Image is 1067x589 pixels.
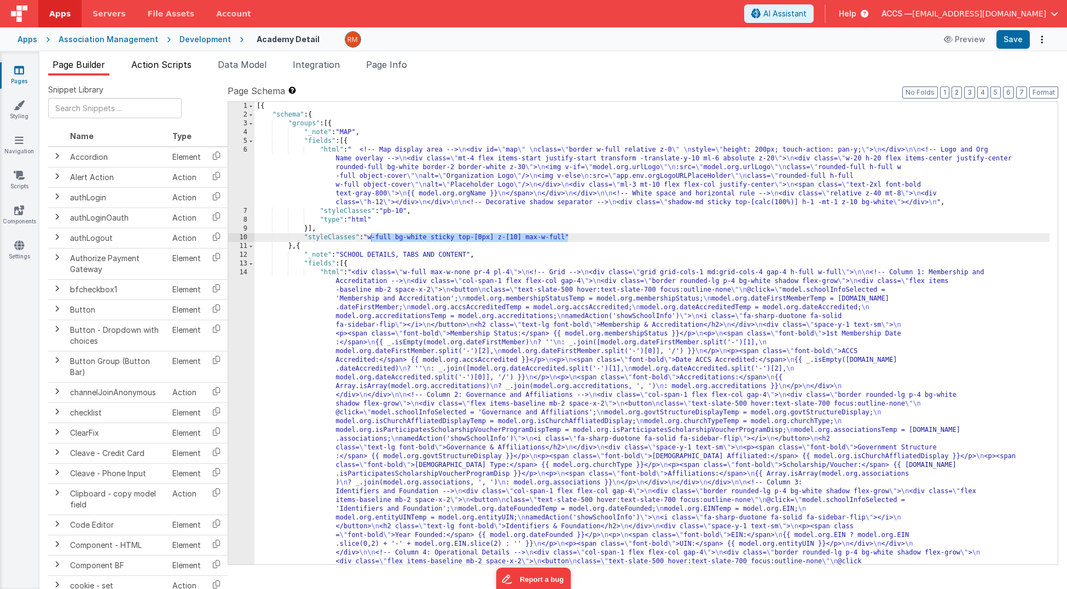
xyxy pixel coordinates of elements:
span: File Assets [148,8,195,19]
td: Element [168,320,205,351]
div: 13 [228,259,254,268]
div: 1 [228,102,254,111]
td: Action [168,228,205,248]
div: 2 [228,111,254,119]
button: Preview [937,31,992,48]
td: Clipboard - copy model field [66,483,168,515]
button: 7 [1016,86,1027,99]
td: Authorize Payment Gateway [66,248,168,279]
span: Type [172,131,192,141]
td: Cleave - Credit Card [66,443,168,463]
div: 6 [228,146,254,207]
div: 12 [228,251,254,259]
td: Action [168,483,205,515]
td: Element [168,147,205,168]
div: 4 [228,128,254,137]
td: Element [168,443,205,463]
div: 3 [228,119,254,128]
span: Integration [293,59,340,70]
td: Element [168,248,205,279]
td: Cleave - Phone Input [66,463,168,483]
td: Accordion [66,147,168,168]
button: AI Assistant [744,4,814,23]
div: Association Management [59,34,158,45]
span: Name [70,131,94,141]
td: Element [168,299,205,320]
td: Element [168,555,205,575]
button: No Folds [902,86,938,99]
td: Alert Action [66,167,168,187]
span: Data Model [218,59,266,70]
span: Help [839,8,856,19]
span: Apps [49,8,71,19]
button: ACCS — [EMAIL_ADDRESS][DOMAIN_NAME] [882,8,1058,19]
button: Format [1029,86,1058,99]
div: 7 [228,207,254,216]
div: 9 [228,224,254,233]
td: checklist [66,402,168,423]
span: Action Scripts [131,59,192,70]
span: ACCS — [882,8,912,19]
span: [EMAIL_ADDRESS][DOMAIN_NAME] [912,8,1046,19]
button: 5 [990,86,1001,99]
td: Button Group (Button Bar) [66,351,168,382]
div: 5 [228,137,254,146]
span: Servers [92,8,125,19]
div: Development [179,34,231,45]
td: channelJoinAnonymous [66,382,168,402]
td: Element [168,535,205,555]
td: Button - Dropdown with choices [66,320,168,351]
span: AI Assistant [763,8,807,19]
button: Save [996,30,1030,49]
div: Apps [18,34,37,45]
span: Page Schema [228,84,285,97]
span: Page Info [366,59,407,70]
td: authLoginOauth [66,207,168,228]
td: authLogout [66,228,168,248]
td: Element [168,351,205,382]
div: 10 [228,233,254,242]
td: Action [168,187,205,207]
td: authLogin [66,187,168,207]
span: Snippet Library [48,84,103,95]
button: Options [1034,32,1049,47]
span: Page Builder [53,59,105,70]
button: 3 [964,86,975,99]
td: Action [168,207,205,228]
td: Element [168,402,205,423]
button: 1 [940,86,949,99]
h4: Academy Detail [257,35,320,43]
button: 2 [952,86,962,99]
td: Code Editor [66,515,168,535]
td: Element [168,463,205,483]
td: Component BF [66,555,168,575]
td: bfcheckbox1 [66,279,168,299]
td: ClearFix [66,423,168,443]
div: 11 [228,242,254,251]
td: Component - HTML [66,535,168,555]
td: Action [168,382,205,402]
td: Action [168,167,205,187]
td: Element [168,423,205,443]
td: Element [168,515,205,535]
div: 8 [228,216,254,224]
input: Search Snippets ... [48,98,182,118]
td: Button [66,299,168,320]
button: 4 [977,86,988,99]
img: 1e10b08f9103151d1000344c2f9be56b [345,32,361,47]
button: 6 [1003,86,1014,99]
td: Element [168,279,205,299]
